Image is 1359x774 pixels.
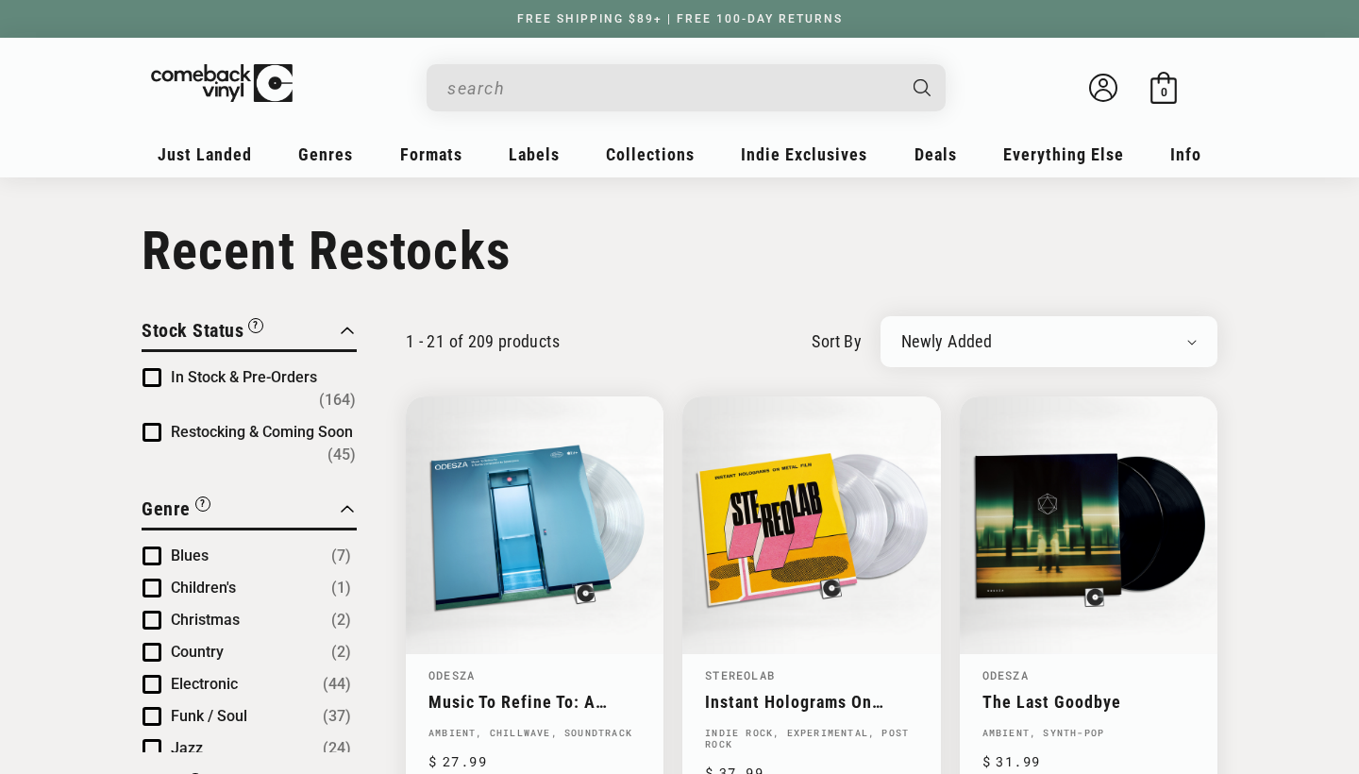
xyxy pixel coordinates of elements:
button: Filter by Genre [142,495,210,528]
a: Odesza [428,667,475,682]
input: search [447,69,895,108]
span: Everything Else [1003,144,1124,164]
span: Number of products: (37) [323,705,351,728]
span: Number of products: (2) [331,641,351,664]
a: Music To Refine To: A Remix Companion to Severance [428,692,641,712]
span: Collections [606,144,695,164]
span: Country [171,643,224,661]
div: Search [427,64,946,111]
button: Search [898,64,948,111]
span: Deals [914,144,957,164]
p: 1 - 21 of 209 products [406,331,560,351]
span: 0 [1161,85,1167,99]
span: Christmas [171,611,240,629]
span: In Stock & Pre-Orders [171,368,317,386]
span: Number of products: (2) [331,609,351,631]
a: Stereolab [705,667,775,682]
span: Just Landed [158,144,252,164]
a: FREE SHIPPING $89+ | FREE 100-DAY RETURNS [498,12,862,25]
h1: Recent Restocks [142,220,1217,282]
span: Number of products: (1) [331,577,351,599]
span: Jazz [171,739,203,757]
span: Number of products: (164) [319,389,356,412]
span: Number of products: (7) [331,545,351,567]
a: Instant Holograms On Metal Film [705,692,917,712]
span: Blues [171,547,209,564]
span: Number of products: (44) [323,673,351,696]
span: Funk / Soul [171,707,247,725]
span: Labels [509,144,560,164]
span: Number of products: (45) [327,444,356,466]
button: Filter by Stock Status [142,316,263,349]
span: Number of products: (24) [323,737,351,760]
span: Children's [171,579,236,597]
span: Genres [298,144,353,164]
span: Restocking & Coming Soon [171,423,353,441]
a: The Last Goodbye [982,692,1195,712]
span: Formats [400,144,462,164]
span: Indie Exclusives [741,144,867,164]
label: sort by [812,328,862,354]
span: Electronic [171,675,238,693]
span: Info [1170,144,1201,164]
span: Genre [142,497,191,520]
span: Stock Status [142,319,243,342]
a: Odesza [982,667,1029,682]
